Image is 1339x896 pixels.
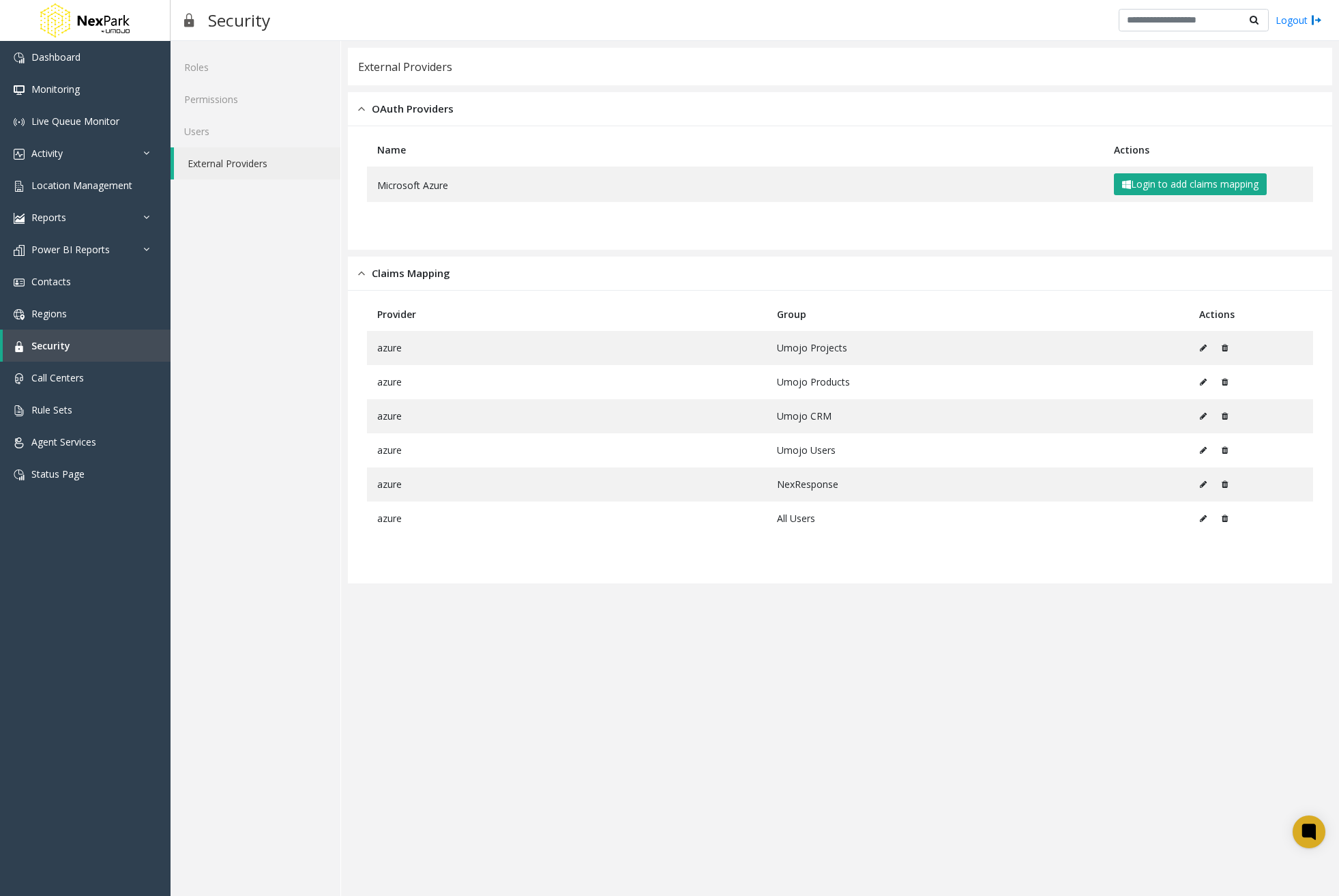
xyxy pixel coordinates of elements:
[1311,13,1322,27] img: logout
[372,265,450,281] span: Claims Mapping
[14,181,25,192] img: 'icon'
[14,437,25,448] img: 'icon'
[31,115,119,128] span: Live Queue Monitor
[1189,298,1313,331] th: Actions
[1276,13,1322,27] a: Logout
[171,83,340,115] a: Permissions
[14,309,25,320] img: 'icon'
[31,179,132,192] span: Location Management
[367,133,1104,167] th: Name
[14,213,25,224] img: 'icon'
[14,373,25,384] img: 'icon'
[14,245,25,256] img: 'icon'
[14,53,25,63] img: 'icon'
[367,331,767,365] td: azure
[31,147,63,160] span: Activity
[358,265,365,281] img: opened
[367,467,767,502] td: azure
[14,341,25,352] img: 'icon'
[367,365,767,399] td: azure
[201,3,277,37] h3: Security
[31,83,80,96] span: Monitoring
[1104,133,1313,167] th: Actions
[767,298,1189,331] th: Group
[767,365,1189,399] td: Umojo Products
[31,371,84,384] span: Call Centers
[171,51,340,83] a: Roles
[31,339,70,352] span: Security
[767,331,1189,365] td: Umojo Projects
[14,85,25,96] img: 'icon'
[14,149,25,160] img: 'icon'
[14,405,25,416] img: 'icon'
[767,399,1189,433] td: Umojo CRM
[367,433,767,467] td: azure
[367,167,1104,202] td: Microsoft Azure
[184,3,194,37] img: pageIcon
[767,502,1189,536] td: All Users
[358,58,452,76] div: External Providers
[767,467,1189,502] td: NexResponse
[31,435,96,448] span: Agent Services
[3,330,171,362] a: Security
[14,117,25,128] img: 'icon'
[31,467,85,480] span: Status Page
[171,115,340,147] a: Users
[31,211,66,224] span: Reports
[358,101,365,117] img: opened
[174,147,340,179] a: External Providers
[367,399,767,433] td: azure
[14,277,25,288] img: 'icon'
[14,469,25,480] img: 'icon'
[31,50,80,63] span: Dashboard
[1114,173,1267,195] button: Login to add claims mapping
[367,502,767,536] td: azure
[31,403,72,416] span: Rule Sets
[31,307,67,320] span: Regions
[767,433,1189,467] td: Umojo Users
[367,298,767,331] th: Provider
[31,275,71,288] span: Contacts
[31,243,110,256] span: Power BI Reports
[372,101,454,117] span: OAuth Providers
